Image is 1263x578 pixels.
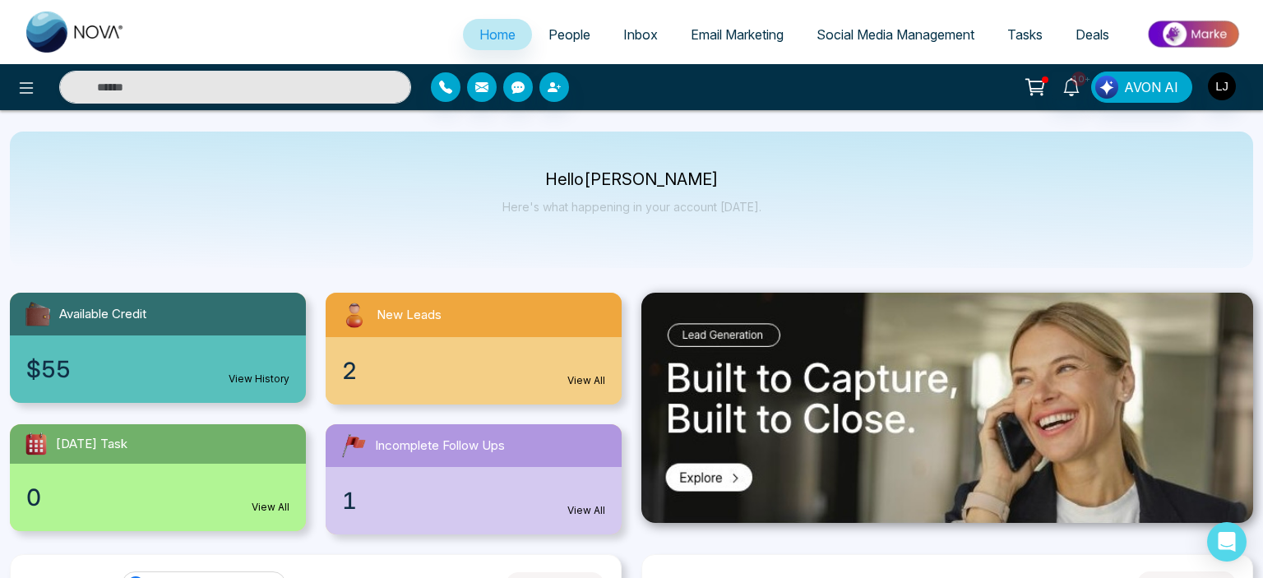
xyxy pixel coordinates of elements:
[339,431,368,460] img: followUps.svg
[1095,76,1118,99] img: Lead Flow
[479,26,516,43] span: Home
[59,305,146,324] span: Available Credit
[316,424,631,534] a: Incomplete Follow Ups1View All
[691,26,784,43] span: Email Marketing
[817,26,974,43] span: Social Media Management
[252,500,289,515] a: View All
[567,503,605,518] a: View All
[607,19,674,50] a: Inbox
[339,299,370,331] img: newLeads.svg
[1052,72,1091,100] a: 10+
[1208,72,1236,100] img: User Avatar
[1124,77,1178,97] span: AVON AI
[548,26,590,43] span: People
[1007,26,1043,43] span: Tasks
[567,373,605,388] a: View All
[1071,72,1086,86] span: 10+
[532,19,607,50] a: People
[316,293,631,405] a: New Leads2View All
[463,19,532,50] a: Home
[674,19,800,50] a: Email Marketing
[56,435,127,454] span: [DATE] Task
[26,352,71,386] span: $55
[377,306,442,325] span: New Leads
[229,372,289,386] a: View History
[375,437,505,455] span: Incomplete Follow Ups
[1207,522,1247,562] div: Open Intercom Messenger
[342,354,357,388] span: 2
[23,431,49,457] img: todayTask.svg
[800,19,991,50] a: Social Media Management
[1134,16,1253,53] img: Market-place.gif
[502,200,761,214] p: Here's what happening in your account [DATE].
[26,12,125,53] img: Nova CRM Logo
[1076,26,1109,43] span: Deals
[1091,72,1192,103] button: AVON AI
[641,293,1253,523] img: .
[502,173,761,187] p: Hello [PERSON_NAME]
[1059,19,1126,50] a: Deals
[991,19,1059,50] a: Tasks
[26,480,41,515] span: 0
[623,26,658,43] span: Inbox
[342,483,357,518] span: 1
[23,299,53,329] img: availableCredit.svg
